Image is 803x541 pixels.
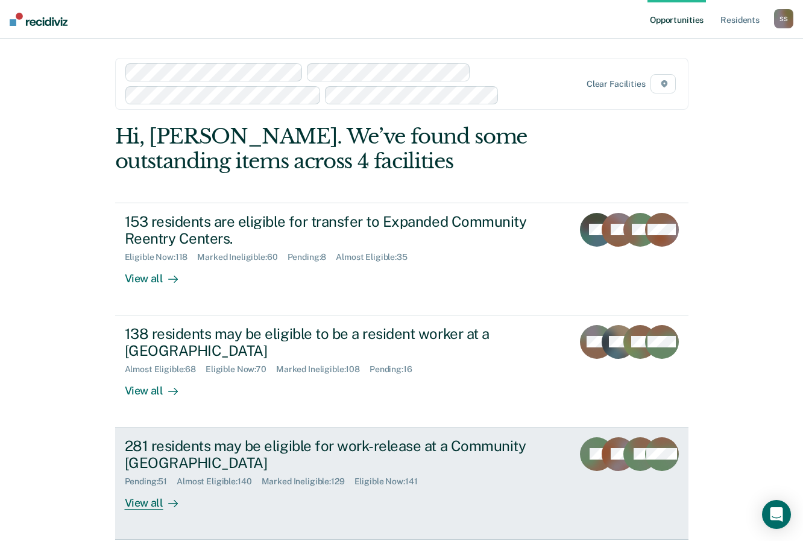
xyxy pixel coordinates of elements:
[762,500,791,529] div: Open Intercom Messenger
[115,315,688,428] a: 138 residents may be eligible to be a resident worker at a [GEOGRAPHIC_DATA]Almost Eligible:68Eli...
[774,9,793,28] button: SS
[125,213,548,248] div: 153 residents are eligible for transfer to Expanded Community Reentry Centers.
[206,364,276,375] div: Eligible Now : 70
[125,325,548,360] div: 138 residents may be eligible to be a resident worker at a [GEOGRAPHIC_DATA]
[125,375,192,398] div: View all
[276,364,370,375] div: Marked Ineligible : 108
[336,252,417,262] div: Almost Eligible : 35
[125,476,177,487] div: Pending : 51
[197,252,287,262] div: Marked Ineligible : 60
[262,476,354,487] div: Marked Ineligible : 129
[125,487,192,510] div: View all
[115,124,574,174] div: Hi, [PERSON_NAME]. We’ve found some outstanding items across 4 facilities
[125,262,192,286] div: View all
[115,428,688,540] a: 281 residents may be eligible for work-release at a Community [GEOGRAPHIC_DATA]Pending:51Almost E...
[370,364,422,375] div: Pending : 16
[125,252,198,262] div: Eligible Now : 118
[587,79,646,89] div: Clear facilities
[774,9,793,28] div: S S
[125,437,548,472] div: 281 residents may be eligible for work-release at a Community [GEOGRAPHIC_DATA]
[115,203,688,315] a: 153 residents are eligible for transfer to Expanded Community Reentry Centers.Eligible Now:118Mar...
[10,13,68,26] img: Recidiviz
[177,476,261,487] div: Almost Eligible : 140
[288,252,336,262] div: Pending : 8
[354,476,427,487] div: Eligible Now : 141
[125,364,206,375] div: Almost Eligible : 68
